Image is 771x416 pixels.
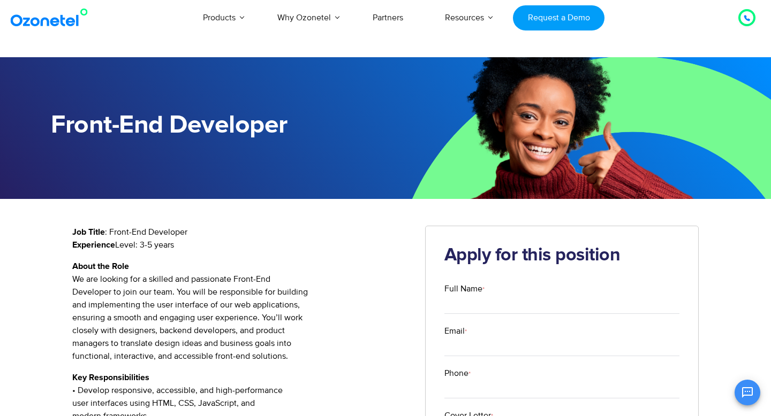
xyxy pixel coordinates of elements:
[72,228,105,236] strong: Job Title
[513,5,604,30] a: Request a Demo
[72,262,129,271] strong: About the Role
[72,241,115,249] strong: Experience
[735,380,760,405] button: Open chat
[51,111,385,140] h1: Front-End Developer
[72,226,409,251] p: : Front-End Developer Level: 3-5 years
[444,325,680,337] label: Email
[72,373,149,382] strong: Key Responsibilities
[444,282,680,295] label: Full Name
[444,245,680,266] h2: Apply for this position
[444,367,680,380] label: Phone
[72,260,409,363] p: We are looking for a skilled and passionate Front-End Developer to join our team. You will be res...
